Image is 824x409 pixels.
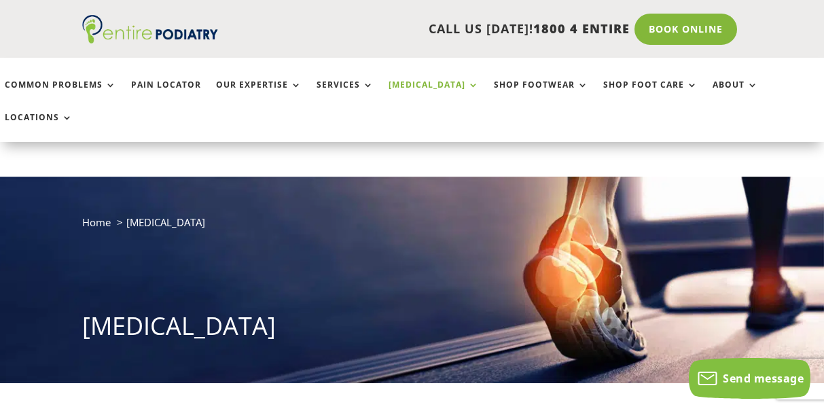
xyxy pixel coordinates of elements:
[713,80,758,109] a: About
[5,80,116,109] a: Common Problems
[82,33,218,46] a: Entire Podiatry
[229,20,629,38] p: CALL US [DATE]!
[82,309,741,350] h1: [MEDICAL_DATA]
[533,20,630,37] span: 1800 4 ENTIRE
[389,80,479,109] a: [MEDICAL_DATA]
[317,80,374,109] a: Services
[82,213,741,241] nav: breadcrumb
[82,15,218,43] img: logo (1)
[634,14,737,45] a: Book Online
[603,80,698,109] a: Shop Foot Care
[131,80,201,109] a: Pain Locator
[689,358,810,399] button: Send message
[494,80,588,109] a: Shop Footwear
[216,80,302,109] a: Our Expertise
[723,371,804,386] span: Send message
[126,215,205,229] span: [MEDICAL_DATA]
[82,215,111,229] a: Home
[5,113,73,142] a: Locations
